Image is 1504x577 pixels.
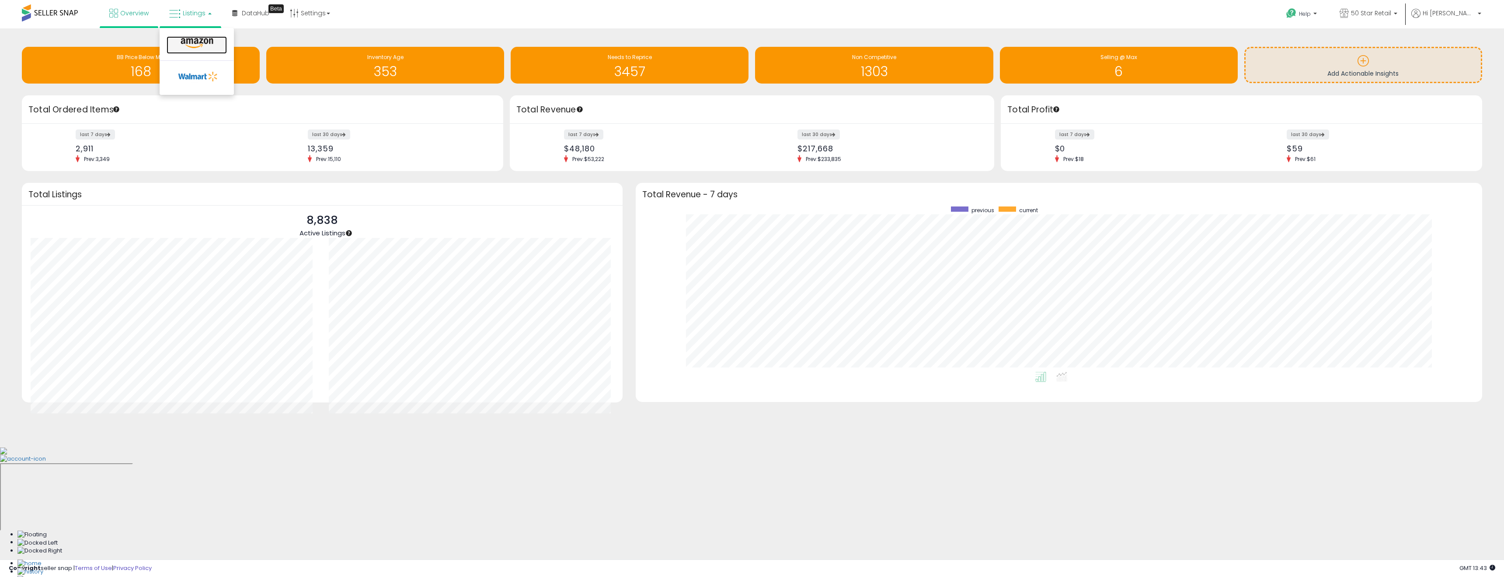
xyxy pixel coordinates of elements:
span: Needs to Reprice [608,53,652,61]
img: Docked Left [17,539,58,547]
h3: Total Ordered Items [28,104,497,116]
span: Hi [PERSON_NAME] [1423,9,1475,17]
a: Selling @ Max 6 [1000,47,1238,84]
span: Active Listings [299,228,345,238]
span: previous [971,206,994,214]
div: Tooltip anchor [268,4,284,13]
div: $0 [1055,144,1235,153]
div: Tooltip anchor [345,229,353,237]
label: last 7 days [1055,129,1094,140]
h3: Total Revenue - 7 days [642,191,1476,198]
span: Selling @ Max [1100,53,1137,61]
h1: 3457 [515,64,744,79]
a: Hi [PERSON_NAME] [1411,9,1481,28]
h3: Total Listings [28,191,616,198]
a: Add Actionable Insights [1246,48,1481,82]
span: Prev: $233,835 [801,155,846,163]
h1: 1303 [759,64,989,79]
label: last 7 days [564,129,603,140]
img: Home [17,560,42,568]
div: Tooltip anchor [576,105,584,113]
h1: 353 [271,64,500,79]
span: Prev: $61 [1291,155,1320,163]
h3: Total Profit [1007,104,1476,116]
div: 13,359 [308,144,488,153]
span: Prev: $18 [1059,155,1088,163]
label: last 30 days [1287,129,1329,140]
span: Prev: 3,349 [80,155,114,163]
div: $59 [1287,144,1467,153]
a: Needs to Reprice 3457 [511,47,749,84]
a: Inventory Age 353 [266,47,504,84]
span: Listings [183,9,205,17]
span: Non Competitive [852,53,896,61]
span: Add Actionable Insights [1327,69,1399,78]
a: Non Competitive 1303 [755,47,993,84]
span: Prev: $53,222 [568,155,609,163]
div: $217,668 [797,144,979,153]
img: History [17,568,43,576]
h3: Total Revenue [516,104,988,116]
span: Help [1299,10,1311,17]
div: 2,911 [76,144,256,153]
h1: 168 [26,64,255,79]
span: current [1019,206,1038,214]
label: last 30 days [797,129,840,140]
span: 50 Star Retail [1351,9,1391,17]
img: Docked Right [17,547,62,555]
span: BB Price Below Min [117,53,165,61]
span: DataHub [242,9,269,17]
div: $48,180 [564,144,745,153]
span: Prev: 15,110 [312,155,345,163]
div: Tooltip anchor [112,105,120,113]
label: last 30 days [308,129,350,140]
span: Overview [120,9,149,17]
a: BB Price Below Min 168 [22,47,260,84]
h1: 6 [1004,64,1233,79]
i: Get Help [1286,8,1297,19]
p: 8,838 [299,212,345,229]
span: Inventory Age [367,53,404,61]
label: last 7 days [76,129,115,140]
div: Tooltip anchor [1052,105,1060,113]
a: Help [1279,1,1326,28]
img: Floating [17,531,47,539]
